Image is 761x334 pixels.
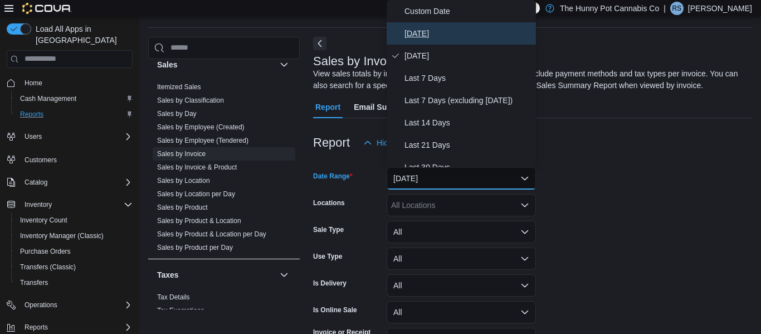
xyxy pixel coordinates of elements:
a: Home [20,76,47,90]
button: Open list of options [520,201,529,210]
span: Cash Management [20,94,76,103]
span: Report [315,96,340,118]
span: Purchase Orders [20,247,71,256]
span: Last 30 Days [404,161,531,174]
a: Transfers [16,276,52,289]
a: Sales by Location [157,177,210,185]
span: [DATE] [404,49,531,62]
button: All [387,221,536,243]
span: Last 7 Days (excluding [DATE]) [404,94,531,107]
button: Reports [20,321,52,334]
a: Sales by Product & Location [157,217,241,225]
img: Cova [22,3,72,14]
a: Sales by Employee (Tendered) [157,137,248,144]
label: Sale Type [313,225,344,234]
span: Users [25,132,42,141]
button: Users [2,129,137,144]
span: Inventory [25,200,52,209]
span: Home [25,79,42,88]
span: Sales by Product [157,203,208,212]
button: Sales [157,59,275,70]
span: Inventory Count [20,216,67,225]
button: Inventory Count [11,212,137,228]
p: The Hunny Pot Cannabis Co [560,2,659,15]
span: Inventory Manager (Classic) [16,229,133,243]
span: Reports [20,321,133,334]
span: Customers [25,156,57,164]
a: Sales by Invoice & Product [157,163,237,171]
a: Reports [16,108,48,121]
span: Last 21 Days [404,138,531,152]
span: Sales by Location per Day [157,190,235,199]
span: Transfers (Classic) [20,263,76,272]
button: Customers [2,151,137,167]
span: Catalog [20,176,133,189]
p: | [664,2,666,15]
h3: Report [313,136,350,149]
span: Inventory [20,198,133,211]
span: Catalog [25,178,47,187]
h3: Taxes [157,269,179,280]
button: Inventory Manager (Classic) [11,228,137,244]
span: Sales by Product per Day [157,243,233,252]
a: Sales by Day [157,110,197,118]
button: Cash Management [11,91,137,107]
span: Transfers (Classic) [16,260,133,274]
span: Last 7 Days [404,71,531,85]
span: Home [20,76,133,90]
span: Sales by Product & Location per Day [157,230,266,239]
a: Sales by Product & Location per Day [157,230,266,238]
button: All [387,248,536,270]
span: Reports [16,108,133,121]
button: Transfers [11,275,137,291]
a: Inventory Manager (Classic) [16,229,108,243]
label: Use Type [313,252,342,261]
label: Locations [313,199,345,207]
span: Purchase Orders [16,245,133,258]
span: Inventory Manager (Classic) [20,231,104,240]
button: Operations [2,297,137,313]
p: [PERSON_NAME] [688,2,752,15]
h3: Sales by Invoice [313,55,402,68]
a: Cash Management [16,92,81,105]
span: Users [20,130,133,143]
div: View sales totals by invoice for a specified date range. Details include payment methods and tax ... [313,68,747,91]
a: Inventory Count [16,214,72,227]
label: Is Online Sale [313,306,357,314]
span: Tax Details [157,293,190,302]
a: Sales by Invoice [157,150,206,158]
div: Taxes [148,291,300,322]
span: Sales by Day [157,109,197,118]
span: Sales by Location [157,176,210,185]
span: Hide Parameters [377,137,435,148]
span: Sales by Invoice [157,149,206,158]
button: Purchase Orders [11,244,137,259]
span: Sales by Employee (Created) [157,123,245,132]
button: Home [2,75,137,91]
button: Reports [11,107,137,122]
span: Operations [25,301,57,309]
button: Catalog [2,175,137,190]
span: Tax Exemptions [157,306,204,315]
label: Is Delivery [313,279,347,288]
a: Sales by Product per Day [157,244,233,251]
span: Sales by Product & Location [157,216,241,225]
button: Hide Parameters [359,132,440,154]
span: Email Subscription [354,96,425,118]
div: Robin Snoek [670,2,684,15]
span: Transfers [16,276,133,289]
button: Next [313,37,326,50]
span: Reports [20,110,43,119]
button: All [387,301,536,323]
span: Sales by Classification [157,96,224,105]
h3: Sales [157,59,178,70]
a: Tax Exemptions [157,307,204,314]
a: Transfers (Classic) [16,260,80,274]
a: Customers [20,153,61,167]
span: Last 14 Days [404,116,531,129]
span: Operations [20,298,133,312]
button: Transfers (Classic) [11,259,137,275]
span: Itemized Sales [157,83,201,91]
div: Sales [148,80,300,259]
